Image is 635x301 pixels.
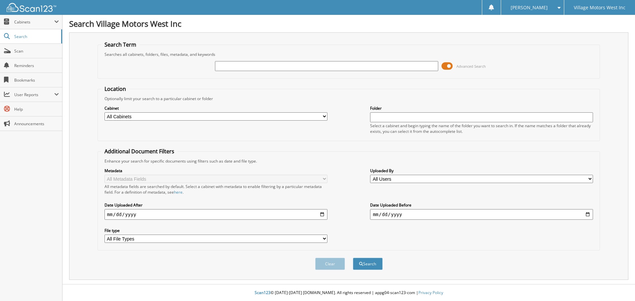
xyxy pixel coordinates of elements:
div: Optionally limit your search to a particular cabinet or folder [101,96,597,101]
span: Announcements [14,121,59,127]
span: Search [14,34,58,39]
label: Folder [370,105,593,111]
span: Cabinets [14,19,54,25]
div: Searches all cabinets, folders, files, metadata, and keywords [101,52,597,57]
label: Uploaded By [370,168,593,173]
span: Bookmarks [14,77,59,83]
span: Scan [14,48,59,54]
label: File type [105,228,327,233]
label: Date Uploaded Before [370,202,593,208]
span: Help [14,106,59,112]
input: start [105,209,327,220]
legend: Location [101,85,129,93]
input: end [370,209,593,220]
a: here [174,189,183,195]
span: User Reports [14,92,54,97]
div: All metadata fields are searched by default. Select a cabinet with metadata to enable filtering b... [105,184,327,195]
legend: Additional Document Filters [101,148,178,155]
button: Clear [315,258,345,270]
span: Advanced Search [456,64,486,69]
span: Reminders [14,63,59,68]
button: Search [353,258,383,270]
div: Select a cabinet and begin typing the name of the folder you want to search in. If the name match... [370,123,593,134]
span: [PERSON_NAME] [511,6,548,10]
img: scan123-logo-white.svg [7,3,56,12]
label: Date Uploaded After [105,202,327,208]
legend: Search Term [101,41,140,48]
label: Cabinet [105,105,327,111]
div: © [DATE]-[DATE] [DOMAIN_NAME]. All rights reserved | appg04-scan123-com | [63,285,635,301]
span: Village Motors West Inc [574,6,625,10]
iframe: Chat Widget [602,269,635,301]
a: Privacy Policy [418,290,443,295]
div: Enhance your search for specific documents using filters such as date and file type. [101,158,597,164]
span: Scan123 [255,290,271,295]
h1: Search Village Motors West Inc [69,18,628,29]
label: Metadata [105,168,327,173]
